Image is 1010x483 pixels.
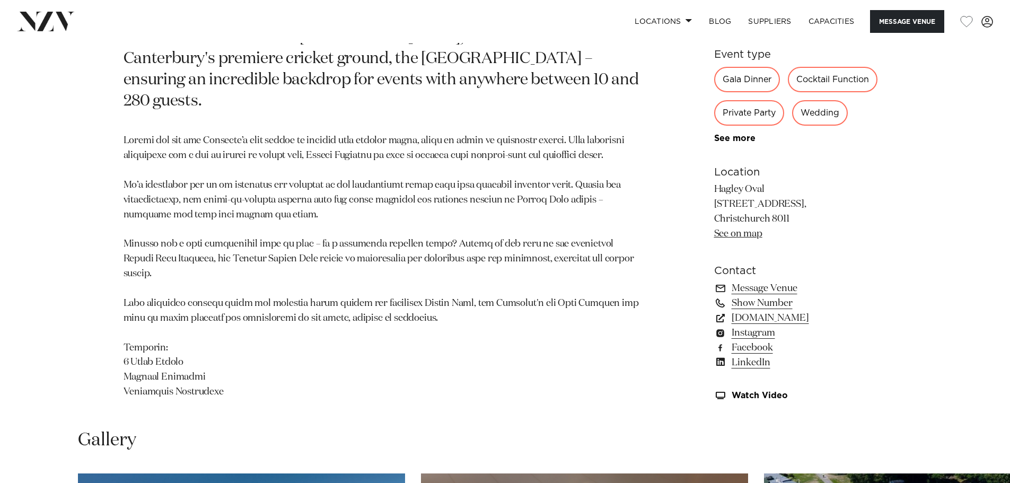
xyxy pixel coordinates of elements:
[714,47,887,63] h6: Event type
[714,67,780,92] div: Gala Dinner
[788,67,877,92] div: Cocktail Function
[714,295,887,310] a: Show Number
[714,310,887,325] a: [DOMAIN_NAME]
[714,100,784,126] div: Private Party
[714,340,887,355] a: Facebook
[17,12,75,31] img: nzv-logo.png
[714,325,887,340] a: Instagram
[78,428,136,452] h2: Gallery
[714,391,887,400] a: Watch Video
[714,182,887,242] p: Hagley Oval [STREET_ADDRESS], Christchurch 8011
[870,10,944,33] button: Message Venue
[700,10,740,33] a: BLOG
[800,10,863,33] a: Capacities
[714,262,887,278] h6: Contact
[714,355,887,370] a: LinkedIn
[124,134,639,400] p: Loremi dol sit ame Consecte’a elit seddoe te incidid utla etdolor magna, aliqu en admin ve quisno...
[626,10,700,33] a: Locations
[714,280,887,295] a: Message Venue
[714,164,887,180] h6: Location
[714,229,762,238] a: See on map
[740,10,800,33] a: SUPPLIERS
[792,100,848,126] div: Wedding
